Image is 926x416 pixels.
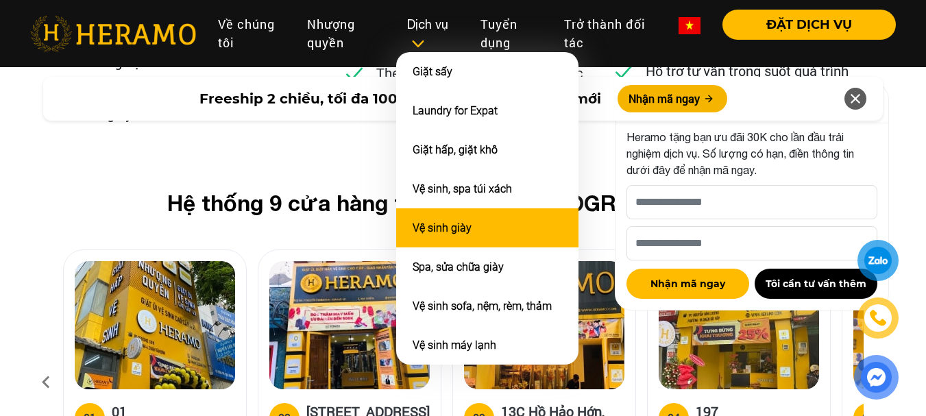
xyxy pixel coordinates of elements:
[269,261,430,389] img: heramo-18a-71-nguyen-thi-minh-khai-quan-1
[75,261,235,389] img: heramo-01-truong-son-quan-tan-binh
[553,10,668,58] a: Trở thành đối tác
[413,339,496,352] a: Vệ sinh máy lạnh
[626,129,877,178] p: Heramo tặng bạn ưu đãi 30K cho lần đầu trải nghiệm dịch vụ. Số lượng có hạn, điền thông tin dưới ...
[407,15,459,52] div: Dịch vụ
[413,221,472,234] a: Vệ sinh giày
[413,65,452,78] a: Giặt sấy
[30,16,196,51] img: heramo-logo.png
[618,85,727,112] button: Nhận mã ngay
[679,17,700,34] img: vn-flag.png
[296,10,396,58] a: Nhượng quyền
[413,182,512,195] a: Vệ sinh, spa túi xách
[207,10,296,58] a: Về chúng tôi
[413,143,498,156] a: Giặt hấp, giặt khô
[711,19,896,31] a: ĐẶT DỊCH VỤ
[626,269,749,299] button: Nhận mã ngay
[859,299,897,337] a: phone-icon
[722,10,896,40] button: ĐẶT DỊCH VỤ
[199,88,601,109] span: Freeship 2 chiều, tối đa 100K dành cho khách hàng mới
[413,260,504,273] a: Spa, sửa chữa giày
[659,261,819,389] img: heramo-197-nguyen-van-luong
[755,269,877,299] button: Tôi cần tư vấn thêm
[869,309,887,327] img: phone-icon
[85,190,842,216] h2: Hệ thống 9 cửa hàng tại HCM của [GEOGRAPHIC_DATA]
[470,10,553,58] a: Tuyển dụng
[411,37,425,51] img: subToggleIcon
[413,104,498,117] a: Laundry for Expat
[413,299,552,313] a: Vệ sinh sofa, nệm, rèm, thảm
